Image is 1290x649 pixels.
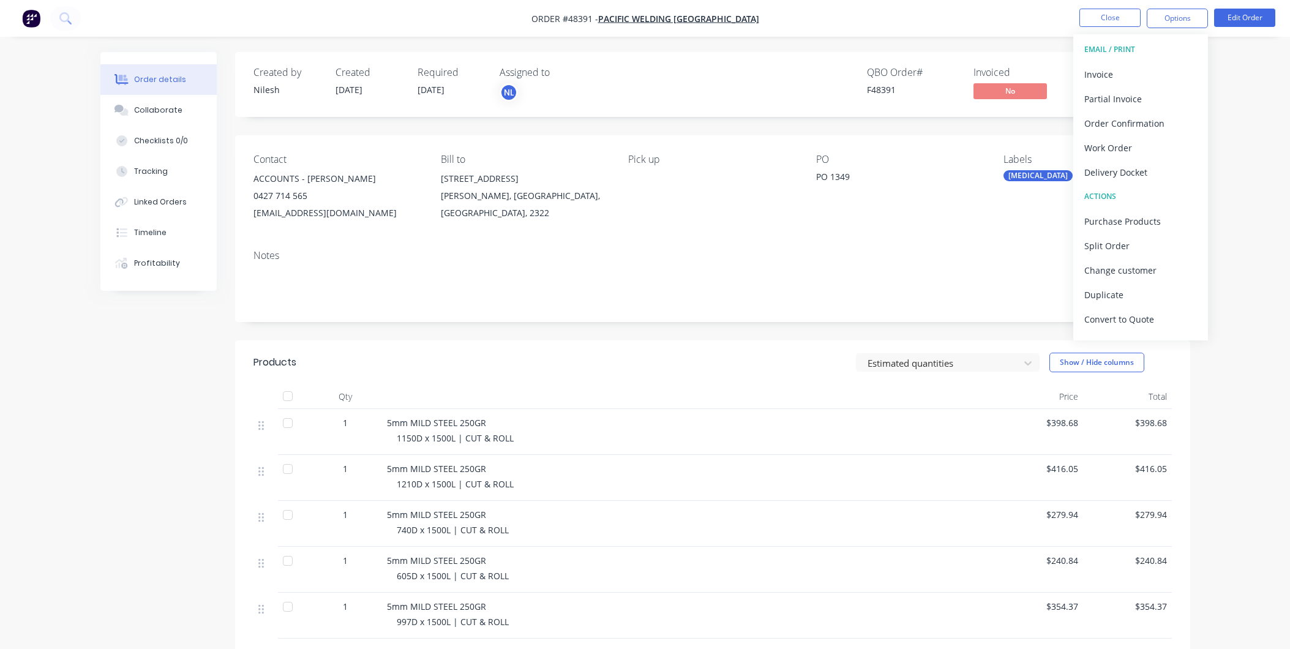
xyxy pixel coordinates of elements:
div: ACCOUNTS - [PERSON_NAME]0427 714 565[EMAIL_ADDRESS][DOMAIN_NAME] [253,170,421,222]
span: 5mm MILD STEEL 250GR [387,555,486,566]
div: Qty [309,385,382,409]
button: Timeline [100,217,217,248]
span: [DATE] [336,84,362,96]
div: Assigned to [500,67,622,78]
button: NL [500,83,518,102]
div: Products [253,355,296,370]
div: Split Order [1084,237,1197,255]
span: $279.94 [1088,508,1167,521]
div: Invoice [1084,66,1197,83]
button: Order details [100,64,217,95]
button: Checklists 0/0 [100,126,217,156]
span: 1210D x 1500L | CUT & ROLL [397,478,514,490]
div: F48391 [867,83,959,96]
div: 0427 714 565 [253,187,421,204]
span: 1 [343,416,348,429]
div: Work Order [1084,139,1197,157]
div: Price [994,385,1083,409]
div: Timeline [134,227,167,238]
span: $240.84 [999,554,1078,567]
span: 605D x 1500L | CUT & ROLL [397,570,509,582]
span: 1 [343,600,348,613]
button: Edit Order [1214,9,1275,27]
div: Convert to Quote [1084,310,1197,328]
div: PO 1349 [816,170,969,187]
div: Profitability [134,258,180,269]
div: Order Confirmation [1084,114,1197,132]
span: 5mm MILD STEEL 250GR [387,601,486,612]
div: [MEDICAL_DATA] [1003,170,1073,181]
span: $398.68 [1088,416,1167,429]
span: 740D x 1500L | CUT & ROLL [397,524,509,536]
span: $354.37 [999,600,1078,613]
span: 1 [343,508,348,521]
span: $416.05 [1088,462,1167,475]
button: Tracking [100,156,217,187]
div: ACCOUNTS - [PERSON_NAME] [253,170,421,187]
div: Order details [134,74,186,85]
span: 5mm MILD STEEL 250GR [387,417,486,429]
span: $279.94 [999,508,1078,521]
button: Show / Hide columns [1049,353,1144,372]
span: Order #48391 - [531,13,598,24]
span: 1 [343,554,348,567]
div: Created by [253,67,321,78]
div: Change customer [1084,261,1197,279]
span: 997D x 1500L | CUT & ROLL [397,616,509,628]
div: Checklists 0/0 [134,135,188,146]
div: Archive [1084,335,1197,353]
div: QBO Order # [867,67,959,78]
span: No [973,83,1047,99]
div: Collaborate [134,105,182,116]
a: PACIFIC WELDING [GEOGRAPHIC_DATA] [598,13,759,24]
span: $240.84 [1088,554,1167,567]
div: EMAIL / PRINT [1084,42,1197,58]
span: $416.05 [999,462,1078,475]
div: [STREET_ADDRESS] [441,170,609,187]
span: $398.68 [999,416,1078,429]
div: Linked Orders [134,197,187,208]
div: ACTIONS [1084,189,1197,204]
div: Nilesh [253,83,321,96]
div: Partial Invoice [1084,90,1197,108]
button: Profitability [100,248,217,279]
span: 5mm MILD STEEL 250GR [387,463,486,475]
span: [DATE] [418,84,444,96]
div: [EMAIL_ADDRESS][DOMAIN_NAME] [253,204,421,222]
div: Bill to [441,154,609,165]
div: Delivery Docket [1084,163,1197,181]
span: 5mm MILD STEEL 250GR [387,509,486,520]
span: 1150D x 1500L | CUT & ROLL [397,432,514,444]
span: $354.37 [1088,600,1167,613]
div: Created [336,67,403,78]
div: [STREET_ADDRESS][PERSON_NAME], [GEOGRAPHIC_DATA], [GEOGRAPHIC_DATA], 2322 [441,170,609,222]
span: 1 [343,462,348,475]
div: Pick up [628,154,796,165]
div: Purchase Products [1084,212,1197,230]
div: Required [418,67,485,78]
button: Collaborate [100,95,217,126]
button: Linked Orders [100,187,217,217]
div: [PERSON_NAME], [GEOGRAPHIC_DATA], [GEOGRAPHIC_DATA], 2322 [441,187,609,222]
img: Factory [22,9,40,28]
div: Total [1083,385,1172,409]
div: PO [816,154,984,165]
div: Tracking [134,166,168,177]
div: Invoiced [973,67,1065,78]
button: Options [1147,9,1208,28]
button: Close [1079,9,1141,27]
div: Duplicate [1084,286,1197,304]
div: Notes [253,250,1172,261]
div: Labels [1003,154,1171,165]
div: Contact [253,154,421,165]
